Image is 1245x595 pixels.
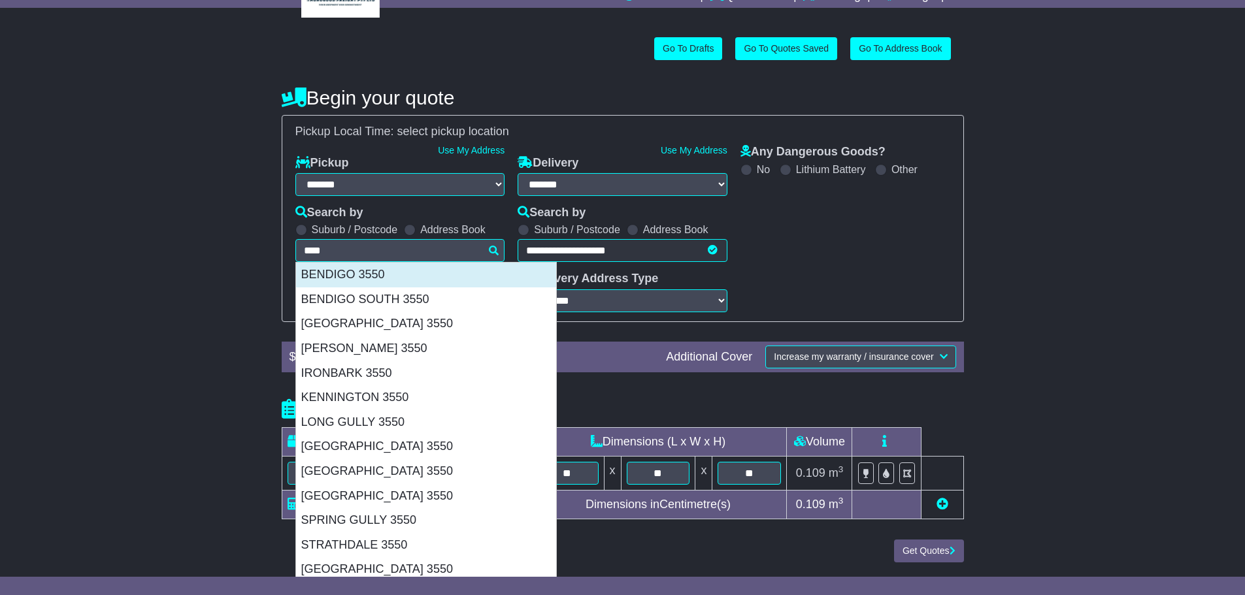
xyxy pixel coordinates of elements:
div: STRATHDALE 3550 [296,533,556,558]
label: Other [891,163,918,176]
div: [GEOGRAPHIC_DATA] 3550 [296,557,556,582]
button: Increase my warranty / insurance cover [765,346,955,368]
label: Any Dangerous Goods? [740,145,886,159]
span: select pickup location [397,125,509,138]
sup: 3 [838,464,844,474]
td: Volume [787,427,852,456]
div: [GEOGRAPHIC_DATA] 3550 [296,484,556,509]
label: Pickup [295,156,349,170]
div: [GEOGRAPHIC_DATA] 3550 [296,434,556,459]
td: Total [282,490,391,519]
sup: 3 [838,496,844,506]
div: SPRING GULLY 3550 [296,508,556,533]
span: Increase my warranty / insurance cover [774,351,933,362]
div: Pickup Local Time: [289,125,957,139]
span: 0.109 [796,466,825,479]
label: Lithium Battery [796,163,866,176]
a: Add new item [937,498,948,511]
div: [PERSON_NAME] 3550 [296,336,556,361]
span: m [829,498,844,511]
label: Search by [295,206,363,220]
div: $ FreightSafe warranty included [283,350,660,364]
a: Go To Drafts [654,37,722,60]
label: Delivery [518,156,578,170]
a: Go To Address Book [850,37,950,60]
div: KENNINGTON 3550 [296,385,556,410]
td: x [604,456,621,490]
span: m [829,466,844,479]
button: Get Quotes [894,539,964,562]
span: 0.109 [796,498,825,511]
label: Delivery Address Type [518,272,658,286]
td: Type [282,427,391,456]
label: No [757,163,770,176]
div: Additional Cover [659,350,759,364]
h4: Package details | [282,398,446,420]
div: LONG GULLY 3550 [296,410,556,435]
label: Suburb / Postcode [534,223,620,236]
div: BENDIGO 3550 [296,263,556,287]
label: Search by [518,206,586,220]
a: Use My Address [438,145,505,155]
div: BENDIGO SOUTH 3550 [296,287,556,312]
td: Dimensions (L x W x H) [529,427,787,456]
td: Dimensions in Centimetre(s) [529,490,787,519]
a: Go To Quotes Saved [735,37,837,60]
td: x [695,456,712,490]
a: Use My Address [661,145,727,155]
label: Address Book [420,223,486,236]
label: Suburb / Postcode [312,223,398,236]
div: IRONBARK 3550 [296,361,556,386]
h4: Begin your quote [282,87,964,108]
div: [GEOGRAPHIC_DATA] 3550 [296,459,556,484]
label: Address Book [643,223,708,236]
div: [GEOGRAPHIC_DATA] 3550 [296,312,556,336]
